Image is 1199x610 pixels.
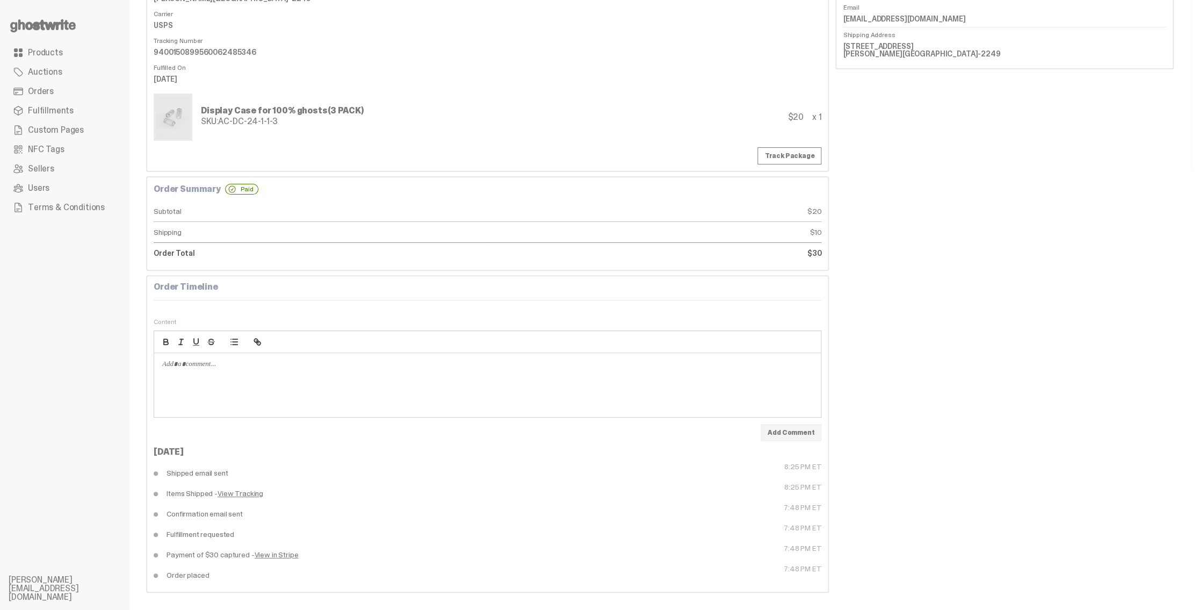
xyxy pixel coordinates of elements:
a: Track Package [757,147,821,164]
div: [DATE] [154,448,821,456]
dd: $30 [488,243,822,263]
a: Users [9,178,120,198]
b: Order Timeline [154,281,218,292]
span: Content [154,318,821,326]
div: Paid [225,184,258,195]
dt: 7:48 PM ET [488,504,822,524]
dd: 9400150899560062485346 [154,44,821,60]
dt: Carrier [154,6,821,17]
dd: $20 [488,201,822,222]
dd: Shipped email sent [154,463,488,483]
dd: $10 [488,222,822,243]
img: display%20cases%203.png [156,96,190,139]
span: Custom Pages [28,126,84,134]
div: AC-DC-24-1-1-3 [201,117,363,126]
button: Add Comment [761,424,821,441]
dd: Fulfillment requested [154,524,488,544]
a: NFC Tags [9,140,120,159]
span: NFC Tags [28,145,64,154]
div: $20 [788,113,804,121]
a: Sellers [9,159,120,178]
b: Order Summary [154,185,221,193]
a: Orders [9,82,120,101]
dd: Payment of $30 captured - [154,544,488,565]
a: Fulfillments [9,101,120,120]
span: SKU: [201,116,218,127]
span: Terms & Conditions [28,203,105,212]
span: Fulfillments [28,106,74,115]
div: x 1 [812,113,822,121]
span: Orders [28,87,54,96]
button: italic [174,335,189,348]
dt: Fulfilled On [154,60,821,71]
li: [PERSON_NAME][EMAIL_ADDRESS][DOMAIN_NAME] [9,576,138,601]
a: Terms & Conditions [9,198,120,217]
span: Users [28,184,49,192]
dt: 8:25 PM ET [488,463,822,483]
a: Products [9,43,120,62]
span: Products [28,48,63,57]
dt: Order Total [154,243,488,263]
a: View Tracking [218,490,263,497]
dt: Tracking Number [154,33,821,44]
dd: Order placed [154,565,488,585]
dt: Subtotal [154,201,488,222]
button: underline [189,335,204,348]
button: list: bullet [227,335,242,348]
span: (3 PACK) [328,105,364,116]
dt: Shipping Address [843,27,1166,38]
dd: USPS [154,17,821,33]
dd: Confirmation email sent [154,504,488,524]
span: Sellers [28,164,54,173]
dt: 7:48 PM ET [488,544,822,565]
a: Auctions [9,62,120,82]
dd: Items Shipped - [154,483,488,504]
button: bold [158,335,174,348]
button: link [250,335,265,348]
dt: 7:48 PM ET [488,524,822,544]
div: Display Case for 100% ghosts [201,106,363,115]
button: strike [204,335,219,348]
dd: [EMAIL_ADDRESS][DOMAIN_NAME] [843,11,1166,27]
dt: 8:25 PM ET [488,483,822,504]
dt: Shipping [154,222,488,243]
dd: [DATE] [154,71,821,87]
a: View in Stripe [255,551,299,558]
a: Custom Pages [9,120,120,140]
dt: 7:48 PM ET [488,565,822,585]
dd: [STREET_ADDRESS] [PERSON_NAME][GEOGRAPHIC_DATA]-2249 [843,38,1166,62]
span: Auctions [28,68,62,76]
